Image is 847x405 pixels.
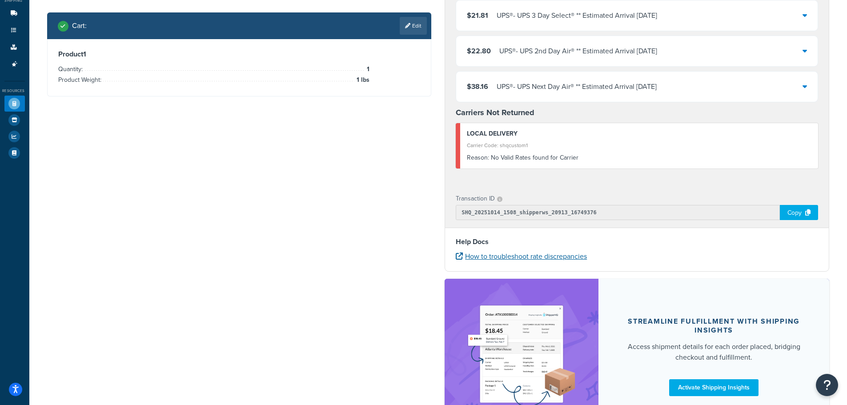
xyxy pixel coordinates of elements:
[467,46,491,56] span: $22.80
[467,153,489,162] span: Reason:
[4,39,25,56] li: Boxes
[780,205,818,220] div: Copy
[456,192,495,205] p: Transaction ID
[4,145,25,161] li: Help Docs
[467,81,488,92] span: $38.16
[4,112,25,128] li: Marketplace
[620,341,808,363] div: Access shipment details for each order placed, bridging checkout and fulfillment.
[58,50,421,59] h3: Product 1
[400,17,427,35] a: Edit
[499,45,657,57] div: UPS® - UPS 2nd Day Air® ** Estimated Arrival [DATE]
[58,75,104,84] span: Product Weight:
[58,64,85,74] span: Quantity:
[816,374,838,396] button: Open Resource Center
[4,56,25,72] li: Advanced Features
[4,96,25,112] li: Test Your Rates
[72,22,87,30] h2: Cart :
[456,251,587,261] a: How to troubleshoot rate discrepancies
[467,139,811,152] div: Carrier Code: shqcustom1
[4,22,25,39] li: Shipping Rules
[4,128,25,144] li: Analytics
[620,317,808,335] div: Streamline Fulfillment with Shipping Insights
[669,379,759,396] a: Activate Shipping Insights
[467,128,811,140] div: LOCAL DELIVERY
[456,107,534,118] strong: Carriers Not Returned
[467,152,811,164] div: No Valid Rates found for Carrier
[456,237,818,247] h4: Help Docs
[4,5,25,22] li: Carriers
[497,80,657,93] div: UPS® - UPS Next Day Air® ** Estimated Arrival [DATE]
[354,75,369,85] span: 1 lbs
[365,64,369,75] span: 1
[467,10,488,20] span: $21.81
[497,9,657,22] div: UPS® - UPS 3 Day Select® ** Estimated Arrival [DATE]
